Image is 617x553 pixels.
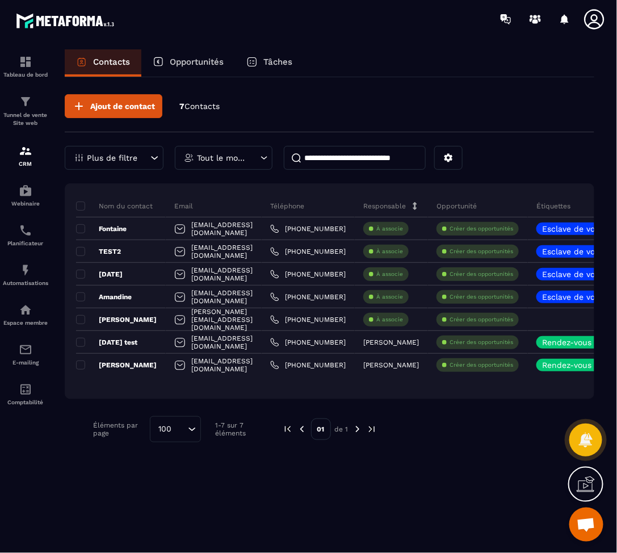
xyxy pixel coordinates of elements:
p: [PERSON_NAME] [76,315,157,324]
a: [PHONE_NUMBER] [270,361,346,370]
span: Ajout de contact [90,100,155,112]
img: email [19,343,32,357]
img: formation [19,55,32,69]
img: formation [19,144,32,158]
img: prev [297,424,307,434]
p: Tunnel de vente Site web [3,111,48,127]
p: Créer des opportunités [450,338,513,346]
p: À associe [376,225,403,233]
a: [PHONE_NUMBER] [270,247,346,256]
p: Webinaire [3,200,48,207]
p: de 1 [335,425,349,434]
p: Amandine [76,292,132,301]
p: Téléphone [270,202,304,211]
p: [PERSON_NAME] [76,361,157,370]
p: TEST2 [76,247,121,256]
p: Automatisations [3,280,48,286]
p: Créer des opportunités [450,361,513,369]
a: [PHONE_NUMBER] [270,224,346,233]
p: [DATE] [76,270,123,279]
a: formationformationTunnel de vente Site web [3,86,48,136]
div: Search for option [150,416,201,442]
p: CRM [3,161,48,167]
img: automations [19,303,32,317]
a: accountantaccountantComptabilité [3,374,48,414]
p: Tableau de bord [3,72,48,78]
p: Créer des opportunités [450,316,513,324]
p: [PERSON_NAME] [363,361,419,369]
p: Fontaine [76,224,127,233]
p: Nom du contact [76,202,153,211]
p: E-mailing [3,359,48,366]
p: 1-7 sur 7 éléments [215,421,265,437]
img: accountant [19,383,32,396]
p: Espace membre [3,320,48,326]
div: Open chat [569,508,603,542]
p: À associe [376,293,403,301]
img: formation [19,95,32,108]
p: Créer des opportunités [450,270,513,278]
p: Opportunités [170,57,224,67]
button: Ajout de contact [65,94,162,118]
a: Opportunités [141,49,235,77]
p: Étiquettes [536,202,570,211]
p: Éléments par page [93,421,144,437]
a: schedulerschedulerPlanificateur [3,215,48,255]
span: 100 [154,423,175,435]
a: Tâches [235,49,304,77]
a: automationsautomationsWebinaire [3,175,48,215]
a: formationformationTableau de bord [3,47,48,86]
img: automations [19,263,32,277]
a: emailemailE-mailing [3,334,48,374]
p: Responsable [363,202,406,211]
p: Plus de filtre [87,154,137,162]
img: next [367,424,377,434]
p: [PERSON_NAME] [363,338,419,346]
a: formationformationCRM [3,136,48,175]
p: 01 [311,418,331,440]
input: Search for option [175,423,185,435]
p: 7 [179,101,220,112]
p: Rendez-vous EdeP [542,338,614,346]
p: Créer des opportunités [450,293,513,301]
img: scheduler [19,224,32,237]
a: automationsautomationsAutomatisations [3,255,48,295]
p: Planificateur [3,240,48,246]
p: Tâches [263,57,292,67]
p: Email [174,202,193,211]
span: Contacts [184,102,220,111]
a: [PHONE_NUMBER] [270,292,346,301]
img: prev [283,424,293,434]
a: automationsautomationsEspace membre [3,295,48,334]
img: automations [19,184,32,198]
p: Rendez-vous EdeP [542,361,614,369]
p: [DATE] test [76,338,137,347]
p: Tout le monde [197,154,247,162]
p: À associe [376,316,403,324]
p: Comptabilité [3,399,48,405]
a: [PHONE_NUMBER] [270,315,346,324]
p: Créer des opportunités [450,225,513,233]
a: [PHONE_NUMBER] [270,270,346,279]
img: logo [16,10,118,31]
p: Créer des opportunités [450,248,513,255]
p: À associe [376,248,403,255]
p: Opportunité [436,202,477,211]
p: À associe [376,270,403,278]
a: [PHONE_NUMBER] [270,338,346,347]
a: Contacts [65,49,141,77]
p: Contacts [93,57,130,67]
img: next [352,424,363,434]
